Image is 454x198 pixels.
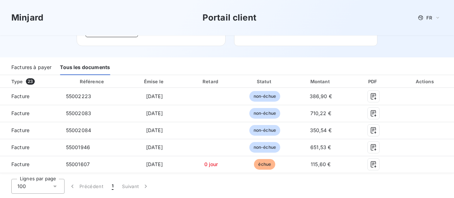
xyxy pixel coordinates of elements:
span: 55001946 [66,144,90,150]
h3: Minjard [11,11,43,24]
span: Facture [6,161,55,168]
span: FR [426,15,432,21]
span: 55002083 [66,110,91,116]
div: Factures à payer [11,60,51,75]
span: 23 [26,78,35,85]
span: non-échue [249,125,280,136]
span: 115,60 € [311,161,331,167]
span: 710,22 € [310,110,331,116]
span: [DATE] [146,110,163,116]
span: [DATE] [146,144,163,150]
span: non-échue [249,91,280,102]
button: 1 [107,179,118,194]
h3: Portail client [203,11,256,24]
span: Facture [6,127,55,134]
span: non-échue [249,142,280,153]
span: 1 [112,183,113,190]
div: Montant [293,78,349,85]
div: Tous les documents [60,60,110,75]
div: Référence [80,79,104,84]
button: Suivant [118,179,154,194]
span: 0 jour [204,161,218,167]
div: Émise le [126,78,183,85]
div: Actions [398,78,453,85]
span: échue [254,159,275,170]
span: 386,90 € [310,93,332,99]
div: PDF [351,78,395,85]
div: Type [7,78,59,85]
span: 100 [17,183,26,190]
button: Précédent [65,179,107,194]
span: 651,53 € [310,144,331,150]
span: 350,54 € [310,127,332,133]
span: [DATE] [146,127,163,133]
div: Retard [186,78,237,85]
span: Facture [6,144,55,151]
div: Statut [240,78,290,85]
span: [DATE] [146,93,163,99]
span: non-échue [249,108,280,119]
span: Facture [6,110,55,117]
span: 55001607 [66,161,90,167]
span: 55002223 [66,93,91,99]
span: 55002084 [66,127,91,133]
span: Facture [6,93,55,100]
span: [DATE] [146,161,163,167]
